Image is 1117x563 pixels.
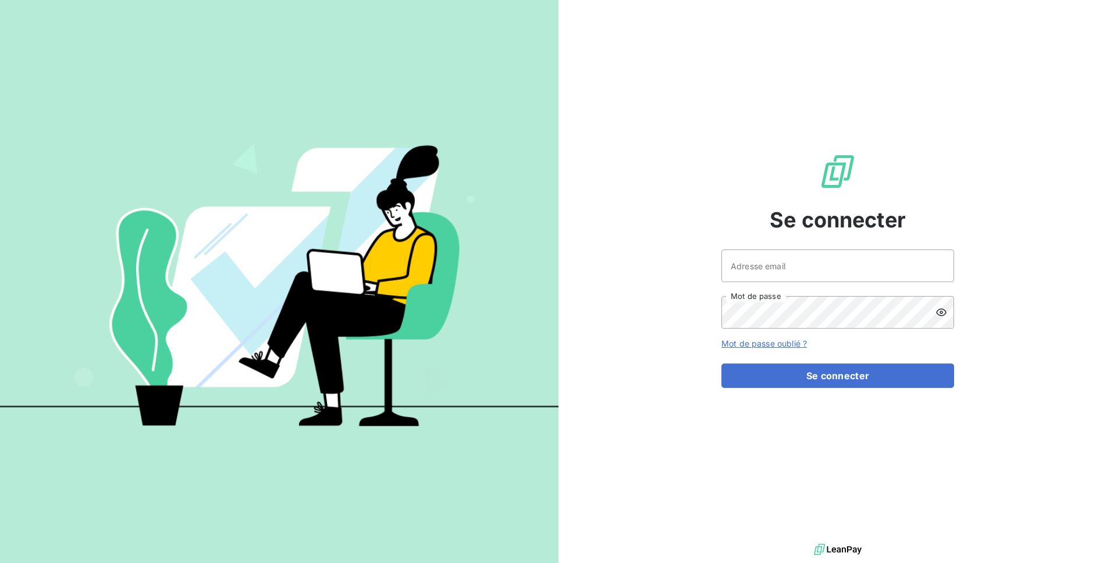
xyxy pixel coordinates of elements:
input: placeholder [721,250,954,282]
img: Logo LeanPay [819,153,856,190]
img: logo [814,541,862,558]
button: Se connecter [721,364,954,388]
span: Se connecter [770,204,906,236]
a: Mot de passe oublié ? [721,338,807,348]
